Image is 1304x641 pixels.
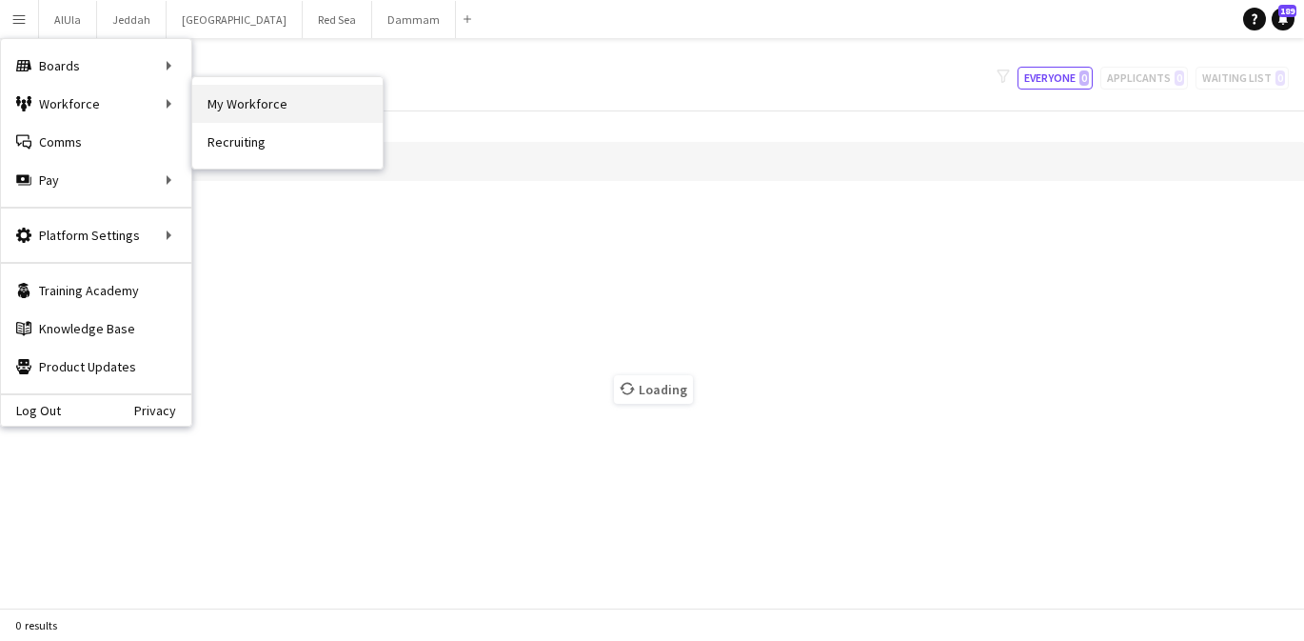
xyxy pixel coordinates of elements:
button: Dammam [372,1,456,38]
a: Training Academy [1,271,191,310]
a: Knowledge Base [1,310,191,348]
a: 189 [1272,8,1294,30]
button: Red Sea [303,1,372,38]
a: Privacy [134,403,191,418]
span: 0 [1079,70,1089,86]
div: Workforce [1,85,191,123]
a: Comms [1,123,191,161]
a: Recruiting [192,123,383,161]
a: Product Updates [1,348,191,386]
button: Jeddah [97,1,167,38]
div: Platform Settings [1,216,191,254]
button: AlUla [39,1,97,38]
div: Pay [1,161,191,199]
span: Loading [614,375,693,404]
a: My Workforce [192,85,383,123]
button: Everyone0 [1018,67,1093,90]
span: 189 [1278,5,1296,17]
button: [GEOGRAPHIC_DATA] [167,1,303,38]
a: Log Out [1,403,61,418]
div: Boards [1,47,191,85]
